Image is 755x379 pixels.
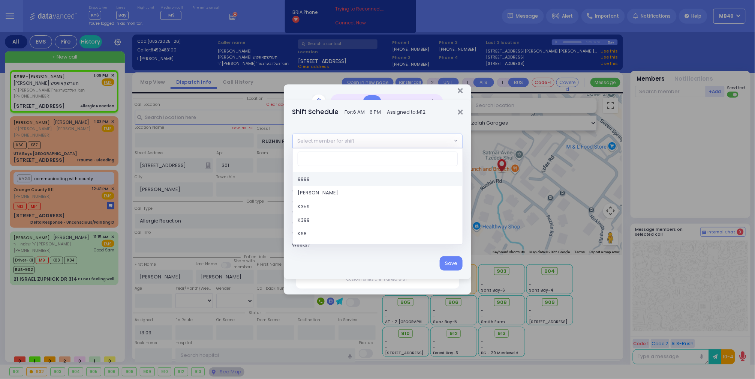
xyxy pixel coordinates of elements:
[293,186,463,200] li: [PERSON_NAME]
[440,256,463,271] button: Save
[293,200,463,213] li: K359
[293,214,463,227] li: K399
[458,108,463,116] button: Close
[387,108,426,116] span: Assigned to:
[293,227,463,241] li: K68
[298,137,355,145] span: Select member for shift
[292,107,339,117] h5: Shift Schedule
[345,108,381,116] span: For:
[417,108,426,116] span: M12
[293,172,463,186] li: 9999
[293,241,463,254] li: K70
[354,108,381,116] span: 6 AM - 6 PM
